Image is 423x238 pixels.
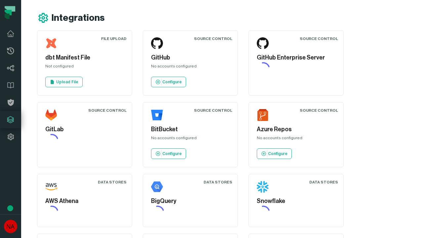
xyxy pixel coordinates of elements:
img: GitLab [45,109,57,121]
h5: GitHub Enterprise Server [257,53,335,62]
h5: dbt Manifest File [45,53,124,62]
img: BigQuery [151,181,163,193]
h5: GitLab [45,125,124,134]
h5: GitHub [151,53,230,62]
h5: Snowflake [257,197,335,206]
img: GitHub [151,37,163,49]
h1: Integrations [52,12,105,24]
p: Configure [162,151,182,156]
div: No accounts configured [151,135,230,143]
div: Source Control [300,108,338,113]
div: Source Control [300,36,338,41]
img: Azure Repos [257,109,269,121]
h5: BigQuery [151,197,230,206]
div: Tooltip anchor [7,205,13,211]
a: Configure [257,148,292,159]
img: dbt Manifest File [45,37,57,49]
img: BitBucket [151,109,163,121]
img: avatar of No Repos Account [4,220,17,233]
img: GitHub Enterprise Server [257,37,269,49]
h5: BitBucket [151,125,230,134]
div: No accounts configured [257,135,335,143]
img: Snowflake [257,181,269,193]
a: Configure [151,148,186,159]
img: AWS Athena [45,181,57,193]
a: Upload File [45,77,83,87]
p: Configure [268,151,288,156]
a: Configure [151,77,186,87]
h5: AWS Athena [45,197,124,206]
div: Not configured [45,63,124,71]
div: File Upload [101,36,127,41]
p: Configure [162,79,182,85]
div: Data Stores [98,179,127,185]
h5: Azure Repos [257,125,335,134]
div: Source Control [194,36,232,41]
div: Data Stores [204,179,232,185]
div: Data Stores [309,179,338,185]
div: Source Control [88,108,127,113]
div: Source Control [194,108,232,113]
div: No accounts configured [151,63,230,71]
